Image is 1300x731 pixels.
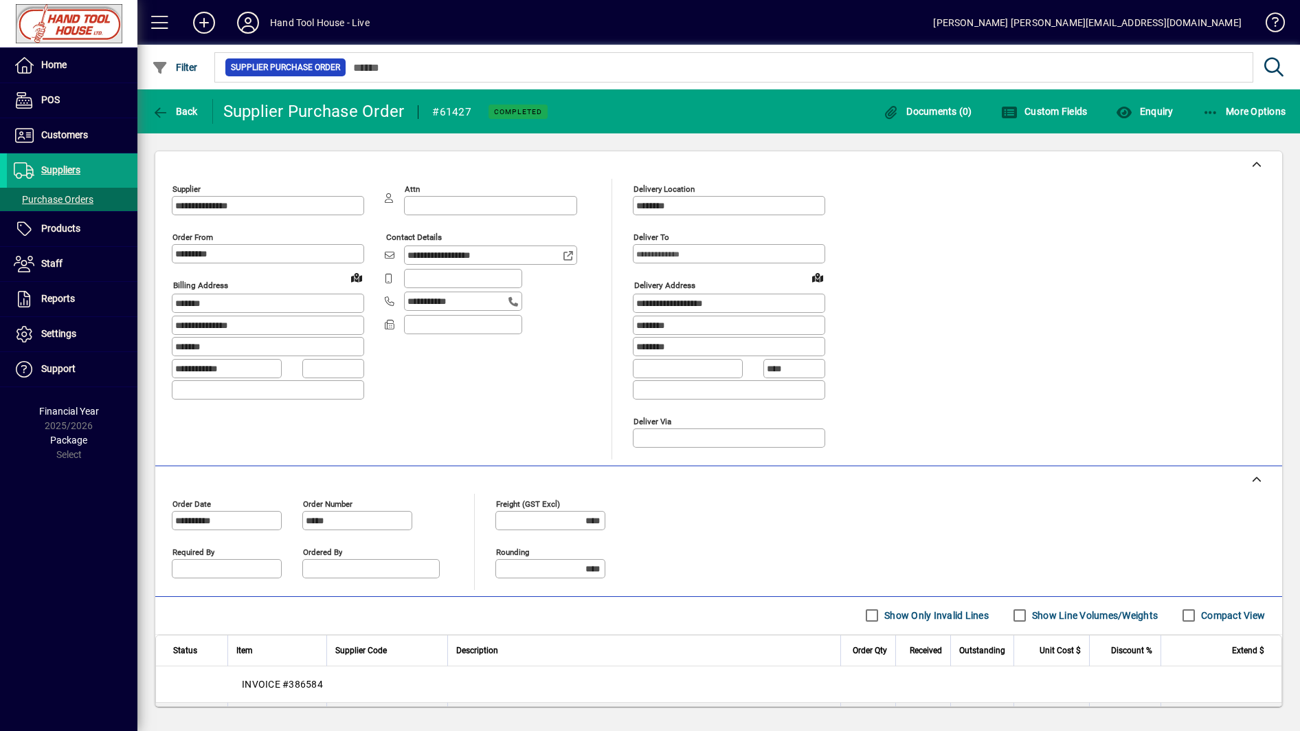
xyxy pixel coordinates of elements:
[879,99,976,124] button: Documents (0)
[1029,609,1158,622] label: Show Line Volumes/Weights
[231,61,340,74] span: Supplier Purchase Order
[1161,703,1281,730] td: 107.60
[7,83,137,118] a: POS
[1001,106,1088,117] span: Custom Fields
[182,10,226,35] button: Add
[883,106,972,117] span: Documents (0)
[1202,106,1286,117] span: More Options
[1112,99,1176,124] button: Enquiry
[1199,99,1290,124] button: More Options
[236,643,253,658] span: Item
[634,416,671,426] mat-label: Deliver via
[152,106,198,117] span: Back
[152,62,198,73] span: Filter
[456,643,498,658] span: Description
[39,406,99,417] span: Financial Year
[882,609,989,622] label: Show Only Invalid Lines
[50,435,87,446] span: Package
[7,48,137,83] a: Home
[172,184,201,194] mat-label: Supplier
[346,266,368,288] a: View on map
[148,55,201,80] button: Filter
[14,194,93,205] span: Purchase Orders
[270,12,370,34] div: Hand Tool House - Live
[41,258,63,269] span: Staff
[326,703,447,730] td: CT-MSPR-1L
[41,59,67,70] span: Home
[172,232,213,242] mat-label: Order from
[41,94,60,105] span: POS
[7,282,137,316] a: Reports
[41,223,80,234] span: Products
[7,118,137,153] a: Customers
[840,703,895,730] td: 4.0000
[634,184,695,194] mat-label: Delivery Location
[7,317,137,351] a: Settings
[950,703,1013,730] td: 0.0000
[432,101,471,123] div: #61427
[998,99,1091,124] button: Custom Fields
[1198,609,1265,622] label: Compact View
[853,643,887,658] span: Order Qty
[494,107,542,116] span: Completed
[405,184,420,194] mat-label: Attn
[1232,643,1264,658] span: Extend $
[335,643,387,658] span: Supplier Code
[303,499,352,508] mat-label: Order number
[41,129,88,140] span: Customers
[7,352,137,386] a: Support
[1111,643,1152,658] span: Discount %
[223,100,405,122] div: Supplier Purchase Order
[959,643,1005,658] span: Outstanding
[156,666,1281,702] div: INVOICE #386584
[41,164,80,175] span: Suppliers
[496,547,529,556] mat-label: Rounding
[1116,106,1173,117] span: Enquiry
[41,363,76,374] span: Support
[1040,643,1081,658] span: Unit Cost $
[172,499,211,508] mat-label: Order date
[226,10,270,35] button: Profile
[41,328,76,339] span: Settings
[1013,703,1089,730] td: 26.9000
[496,499,560,508] mat-label: Freight (GST excl)
[172,547,214,556] mat-label: Required by
[807,266,829,288] a: View on map
[41,293,75,304] span: Reports
[173,643,197,658] span: Status
[634,232,669,242] mat-label: Deliver To
[303,547,342,556] mat-label: Ordered by
[933,12,1242,34] div: [PERSON_NAME] [PERSON_NAME][EMAIL_ADDRESS][DOMAIN_NAME]
[7,247,137,281] a: Staff
[1089,703,1161,730] td: 0.00
[7,188,137,211] a: Purchase Orders
[148,99,201,124] button: Back
[7,212,137,246] a: Products
[895,703,950,730] td: 4.0000
[1255,3,1283,47] a: Knowledge Base
[137,99,213,124] app-page-header-button: Back
[910,643,942,658] span: Received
